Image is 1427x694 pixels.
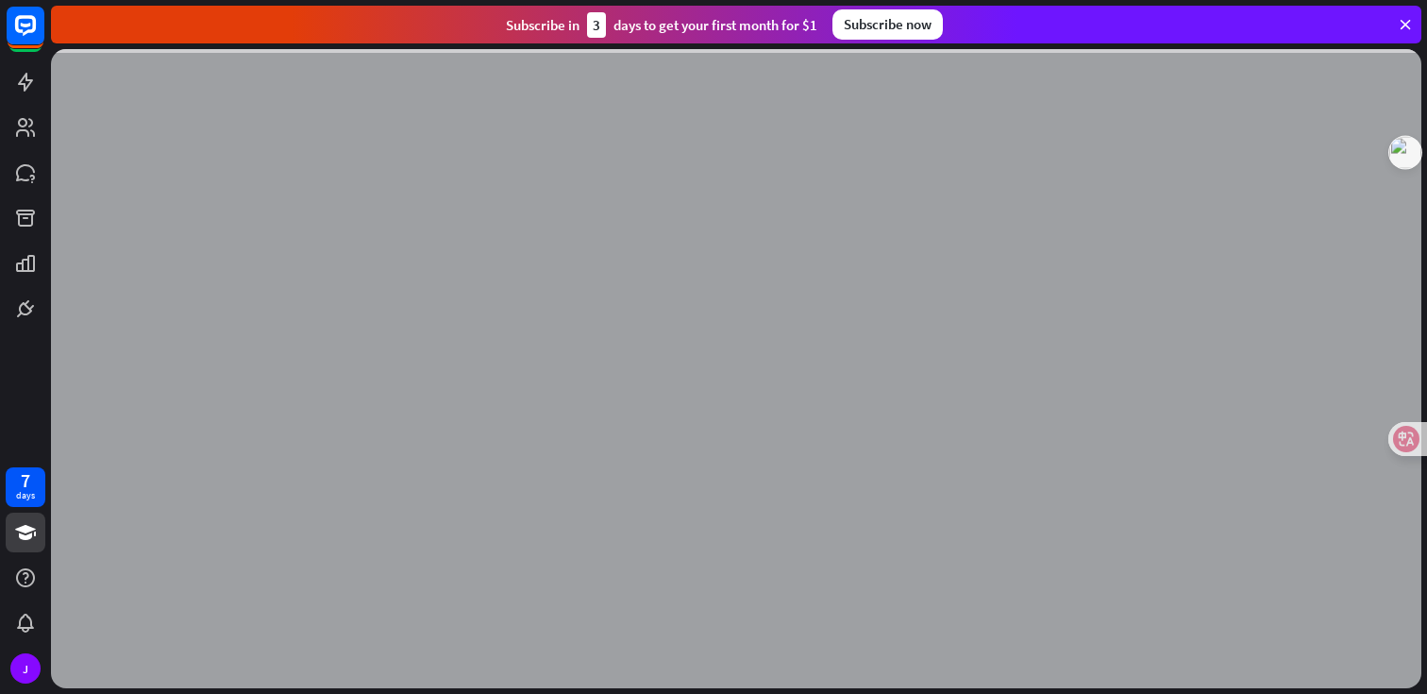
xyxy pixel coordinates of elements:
[832,9,943,40] div: Subscribe now
[506,12,817,38] div: Subscribe in days to get your first month for $1
[587,12,606,38] div: 3
[10,653,41,684] div: J
[21,472,30,489] div: 7
[16,489,35,502] div: days
[6,467,45,507] a: 7 days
